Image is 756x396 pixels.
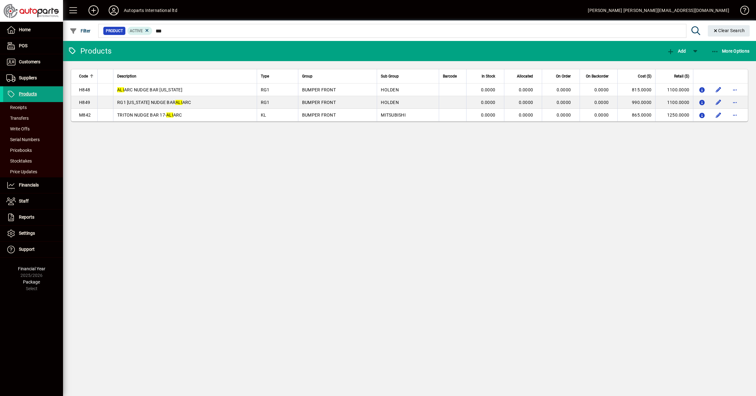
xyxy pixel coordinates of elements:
[19,247,35,252] span: Support
[106,28,123,34] span: Product
[617,96,655,109] td: 990.0000
[381,73,435,80] div: Sub Group
[19,59,40,64] span: Customers
[381,112,406,118] span: MITSUBISHI
[3,113,63,123] a: Transfers
[519,100,533,105] span: 0.0000
[79,73,88,80] span: Code
[557,87,571,92] span: 0.0000
[117,87,182,92] span: ARC NUDGE BAR [US_STATE]
[261,73,269,80] span: Type
[3,38,63,54] a: POS
[519,112,533,118] span: 0.0000
[508,73,539,80] div: Allocated
[710,45,751,57] button: More Options
[19,198,29,204] span: Staff
[3,226,63,241] a: Settings
[6,148,32,153] span: Pricebooks
[19,182,39,187] span: Financials
[302,87,336,92] span: BUMPER FRONT
[617,83,655,96] td: 815.0000
[3,177,63,193] a: Financials
[584,73,614,80] div: On Backorder
[124,5,177,15] div: Autoparts International ltd
[3,145,63,156] a: Pricebooks
[70,28,91,33] span: Filter
[175,100,182,105] em: ALI
[302,73,373,80] div: Group
[3,156,63,166] a: Stocktakes
[3,209,63,225] a: Reports
[3,166,63,177] a: Price Updates
[68,46,112,56] div: Products
[546,73,576,80] div: On Order
[713,97,724,107] button: Edit
[79,73,94,80] div: Code
[302,112,336,118] span: BUMPER FRONT
[713,110,724,120] button: Edit
[6,126,30,131] span: Write Offs
[117,87,124,92] em: ALI
[594,87,609,92] span: 0.0000
[481,112,495,118] span: 0.0000
[261,73,294,80] div: Type
[18,266,45,271] span: Financial Year
[557,112,571,118] span: 0.0000
[3,123,63,134] a: Write Offs
[79,100,90,105] span: H849
[19,27,31,32] span: Home
[517,73,533,80] span: Allocated
[730,97,740,107] button: More options
[127,27,152,35] mat-chip: Activation Status: Active
[381,87,399,92] span: HOLDEN
[117,73,136,80] span: Description
[730,85,740,95] button: More options
[130,29,143,33] span: Active
[79,87,90,92] span: H848
[470,73,501,80] div: In Stock
[3,134,63,145] a: Serial Numbers
[617,109,655,121] td: 865.0000
[736,1,748,22] a: Knowledge Base
[655,83,693,96] td: 1100.0000
[713,85,724,95] button: Edit
[104,5,124,16] button: Profile
[19,91,37,96] span: Products
[3,22,63,38] a: Home
[117,73,253,80] div: Description
[261,87,270,92] span: RG1
[556,73,571,80] span: On Order
[68,25,92,37] button: Filter
[19,215,34,220] span: Reports
[730,110,740,120] button: More options
[302,73,312,80] span: Group
[6,116,29,121] span: Transfers
[3,70,63,86] a: Suppliers
[588,5,729,15] div: [PERSON_NAME] [PERSON_NAME][EMAIL_ADDRESS][DOMAIN_NAME]
[79,112,91,118] span: M842
[557,100,571,105] span: 0.0000
[117,112,182,118] span: TRITON NUDGE BAR 17- ARC
[83,5,104,16] button: Add
[594,112,609,118] span: 0.0000
[674,73,689,80] span: Retail ($)
[481,100,495,105] span: 0.0000
[481,87,495,92] span: 0.0000
[713,28,745,33] span: Clear Search
[482,73,495,80] span: In Stock
[23,279,40,284] span: Package
[19,43,27,48] span: POS
[381,100,399,105] span: HOLDEN
[302,100,336,105] span: BUMPER FRONT
[6,105,27,110] span: Receipts
[655,109,693,121] td: 1250.0000
[655,96,693,109] td: 1100.0000
[19,231,35,236] span: Settings
[261,100,270,105] span: RG1
[519,87,533,92] span: 0.0000
[443,73,457,80] span: Barcode
[117,100,191,105] span: RG1 [US_STATE] NUDGE BAR ARC
[6,158,32,164] span: Stocktakes
[3,242,63,257] a: Support
[594,100,609,105] span: 0.0000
